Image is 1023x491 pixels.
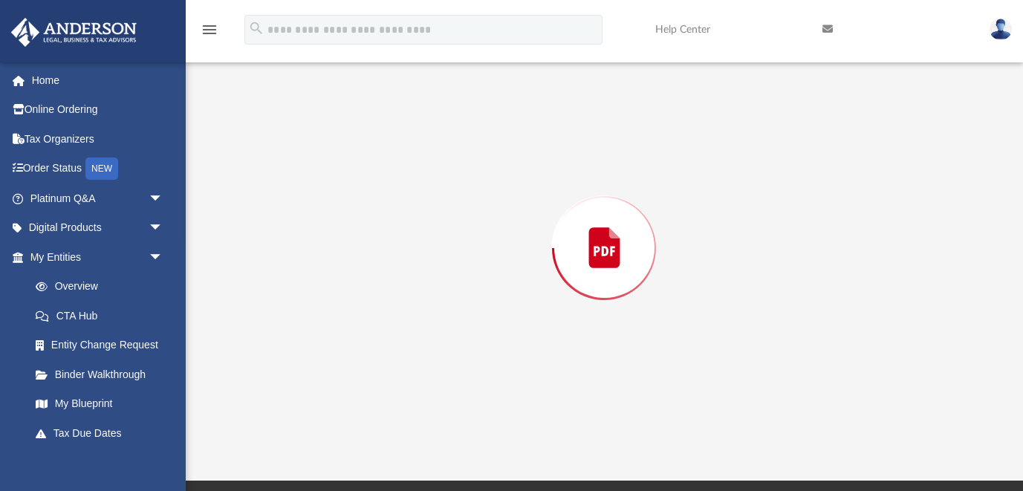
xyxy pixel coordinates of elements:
a: Tax Due Dates [21,418,186,448]
a: Overview [21,272,186,302]
a: menu [201,28,218,39]
a: Binder Walkthrough [21,360,186,389]
span: arrow_drop_down [149,242,178,273]
a: Home [10,65,186,95]
a: Digital Productsarrow_drop_down [10,213,186,243]
i: search [248,20,264,36]
a: Online Ordering [10,95,186,125]
a: CTA Hub [21,301,186,331]
img: Anderson Advisors Platinum Portal [7,18,141,47]
a: Platinum Q&Aarrow_drop_down [10,183,186,213]
a: Tax Organizers [10,124,186,154]
i: menu [201,21,218,39]
a: My Blueprint [21,389,178,419]
a: My Entitiesarrow_drop_down [10,242,186,272]
a: Entity Change Request [21,331,186,360]
img: User Pic [990,19,1012,40]
div: Preview [227,17,981,440]
a: Order StatusNEW [10,154,186,184]
span: arrow_drop_down [149,213,178,244]
span: arrow_drop_down [149,183,178,214]
div: NEW [85,157,118,180]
